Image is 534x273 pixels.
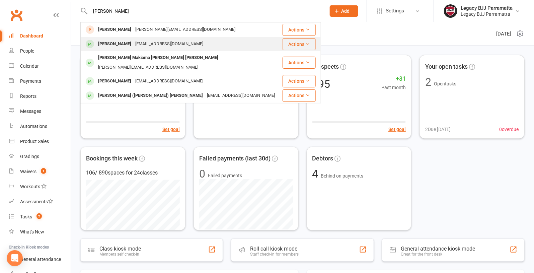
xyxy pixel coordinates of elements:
[381,84,406,91] span: Past month
[444,4,457,18] img: thumb_image1742356836.png
[133,76,205,86] div: [EMAIL_ADDRESS][DOMAIN_NAME]
[9,59,71,74] a: Calendar
[20,184,40,189] div: Workouts
[388,126,406,133] button: Set goal
[86,168,180,177] div: 106 / 890 spaces for 24 classes
[9,179,71,194] a: Workouts
[9,134,71,149] a: Product Sales
[20,214,32,219] div: Tasks
[312,79,330,89] div: 295
[20,199,53,204] div: Assessments
[283,75,316,87] button: Actions
[99,252,141,257] div: Members self check-in
[386,3,404,18] span: Settings
[341,8,350,14] span: Add
[20,48,34,54] div: People
[96,63,200,72] div: [PERSON_NAME][EMAIL_ADDRESS][DOMAIN_NAME]
[9,194,71,209] a: Assessments
[20,139,49,144] div: Product Sales
[381,74,406,84] span: +31
[461,11,513,17] div: Legacy BJJ Parramatta
[9,224,71,240] a: What's New
[133,25,237,35] div: [PERSON_NAME][EMAIL_ADDRESS][DOMAIN_NAME]
[20,33,43,39] div: Dashboard
[283,38,316,50] button: Actions
[9,252,71,267] a: General attendance kiosk mode
[9,164,71,179] a: Waivers 1
[41,168,46,174] span: 1
[9,44,71,59] a: People
[461,5,513,11] div: Legacy BJJ Parramatta
[88,6,321,16] input: Search...
[425,77,431,87] div: 2
[312,62,339,72] span: Prospects
[96,25,133,35] div: [PERSON_NAME]
[9,119,71,134] a: Automations
[208,172,242,179] span: Failed payments
[330,5,358,17] button: Add
[9,89,71,104] a: Reports
[99,246,141,252] div: Class kiosk mode
[20,154,39,159] div: Gradings
[283,57,316,69] button: Actions
[20,63,39,69] div: Calendar
[96,91,205,100] div: [PERSON_NAME] ([PERSON_NAME]) [PERSON_NAME]
[199,154,271,163] span: Failed payments (last 30d)
[425,62,468,72] span: Your open tasks
[434,81,456,86] span: Open tasks
[250,246,299,252] div: Roll call kiosk mode
[312,154,333,163] span: Debtors
[20,124,47,129] div: Automations
[9,209,71,224] a: Tasks 2
[20,229,44,234] div: What's New
[199,168,205,179] div: 0
[401,246,475,252] div: General attendance kiosk mode
[9,74,71,89] a: Payments
[425,126,451,133] span: 2 Due [DATE]
[133,39,205,49] div: [EMAIL_ADDRESS][DOMAIN_NAME]
[96,39,133,49] div: [PERSON_NAME]
[20,109,41,114] div: Messages
[312,167,321,180] span: 4
[8,7,25,23] a: Clubworx
[497,30,512,38] span: [DATE]
[9,104,71,119] a: Messages
[9,28,71,44] a: Dashboard
[162,126,180,133] button: Set goal
[20,78,41,84] div: Payments
[96,76,133,86] div: [PERSON_NAME]
[36,213,42,219] span: 2
[20,169,36,174] div: Waivers
[9,149,71,164] a: Gradings
[250,252,299,257] div: Staff check-in for members
[20,93,36,99] div: Reports
[500,126,519,133] span: 0 overdue
[205,91,277,100] div: [EMAIL_ADDRESS][DOMAIN_NAME]
[401,252,475,257] div: Great for the front desk
[86,154,138,163] span: Bookings this week
[96,53,220,63] div: [PERSON_NAME] Makiama [PERSON_NAME] [PERSON_NAME]
[283,24,316,36] button: Actions
[283,89,316,101] button: Actions
[20,257,61,262] div: General attendance
[7,250,23,266] div: Open Intercom Messenger
[321,173,364,179] span: Behind on payments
